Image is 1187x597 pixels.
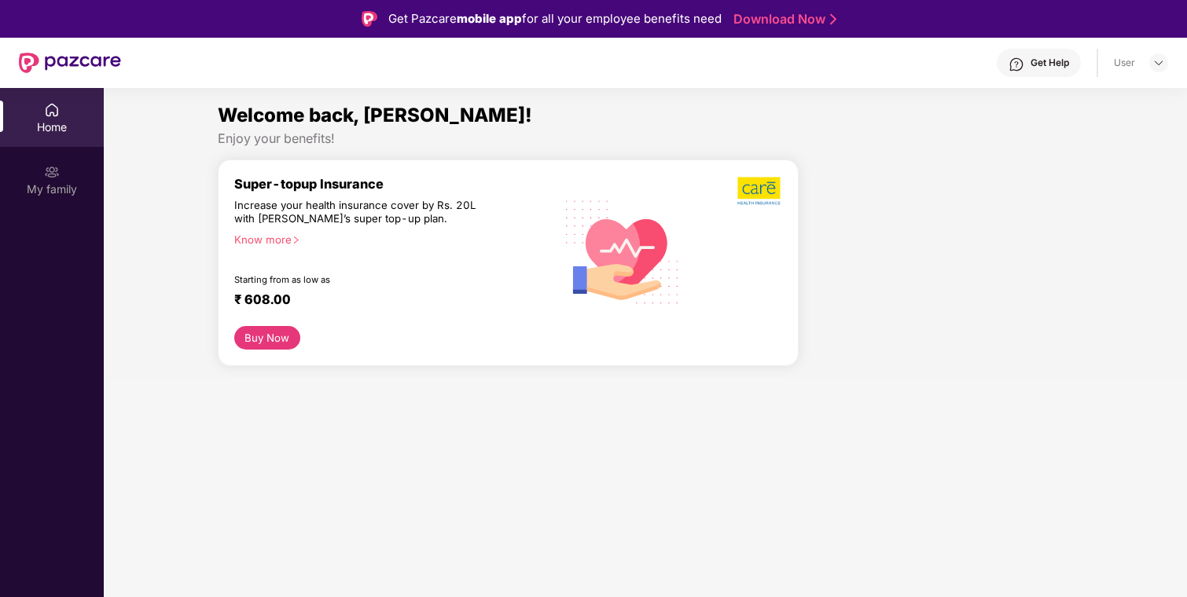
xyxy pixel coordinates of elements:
div: Know more [234,233,545,244]
img: New Pazcare Logo [19,53,121,73]
span: right [292,236,300,244]
img: b5dec4f62d2307b9de63beb79f102df3.png [737,176,782,206]
img: svg+xml;base64,PHN2ZyBpZD0iSGVscC0zMngzMiIgeG1sbnM9Imh0dHA6Ly93d3cudzMub3JnLzIwMDAvc3ZnIiB3aWR0aD... [1009,57,1024,72]
img: svg+xml;base64,PHN2ZyBpZD0iRHJvcGRvd24tMzJ4MzIiIHhtbG5zPSJodHRwOi8vd3d3LnczLm9yZy8yMDAwL3N2ZyIgd2... [1152,57,1165,69]
div: Enjoy your benefits! [218,130,1073,147]
span: Welcome back, [PERSON_NAME]! [218,104,532,126]
div: Super-topup Insurance [234,176,554,192]
img: Stroke [830,11,836,27]
img: svg+xml;base64,PHN2ZyB4bWxucz0iaHR0cDovL3d3dy53My5vcmcvMjAwMC9zdmciIHhtbG5zOnhsaW5rPSJodHRwOi8vd3... [554,181,691,320]
div: User [1114,57,1135,69]
div: Starting from as low as [234,274,487,285]
button: Buy Now [234,326,300,350]
img: svg+xml;base64,PHN2ZyBpZD0iSG9tZSIgeG1sbnM9Imh0dHA6Ly93d3cudzMub3JnLzIwMDAvc3ZnIiB3aWR0aD0iMjAiIG... [44,102,60,118]
div: ₹ 608.00 [234,291,538,310]
a: Download Now [733,11,832,27]
div: Get Help [1031,57,1069,69]
img: Logo [362,11,377,27]
strong: mobile app [457,11,522,26]
div: Get Pazcare for all your employee benefits need [388,9,722,28]
img: svg+xml;base64,PHN2ZyB3aWR0aD0iMjAiIGhlaWdodD0iMjAiIHZpZXdCb3g9IjAgMCAyMCAyMCIgZmlsbD0ibm9uZSIgeG... [44,164,60,180]
div: Increase your health insurance cover by Rs. 20L with [PERSON_NAME]’s super top-up plan. [234,199,486,226]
